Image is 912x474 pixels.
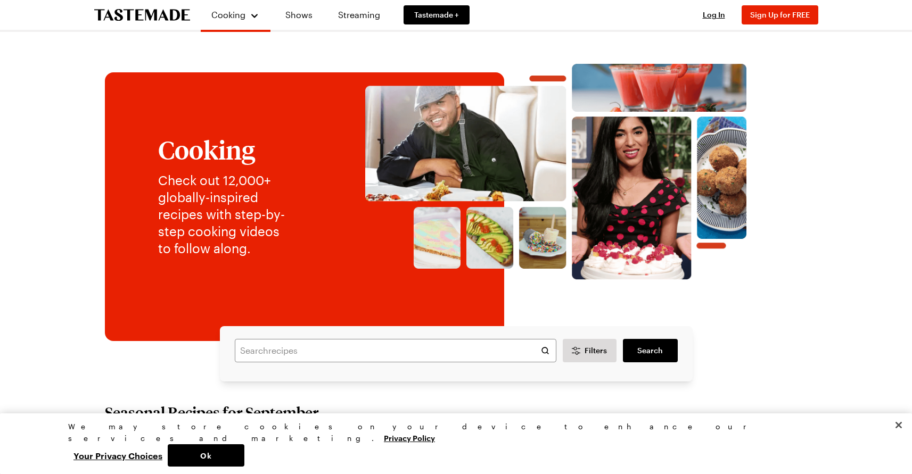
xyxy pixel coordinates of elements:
span: Cooking [211,10,245,20]
span: Log In [703,10,725,19]
a: To Tastemade Home Page [94,9,190,21]
a: filters [623,339,677,362]
button: Cooking [211,4,260,26]
span: Tastemade + [414,10,459,20]
span: Filters [585,345,607,356]
button: Desktop filters [563,339,617,362]
button: Close [887,413,910,437]
a: More information about your privacy, opens in a new tab [384,433,435,443]
span: Sign Up for FREE [750,10,810,19]
button: Ok [168,444,244,467]
button: Your Privacy Choices [68,444,168,467]
button: Sign Up for FREE [742,5,818,24]
h2: Seasonal Recipes for September [105,403,319,422]
div: We may store cookies on your device to enhance our services and marketing. [68,421,835,444]
img: Explore recipes [315,64,797,298]
h1: Cooking [158,136,294,163]
span: Search [637,345,663,356]
a: Tastemade + [404,5,470,24]
button: Log In [693,10,735,20]
p: Check out 12,000+ globally-inspired recipes with step-by-step cooking videos to follow along. [158,172,294,257]
div: Privacy [68,421,835,467]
